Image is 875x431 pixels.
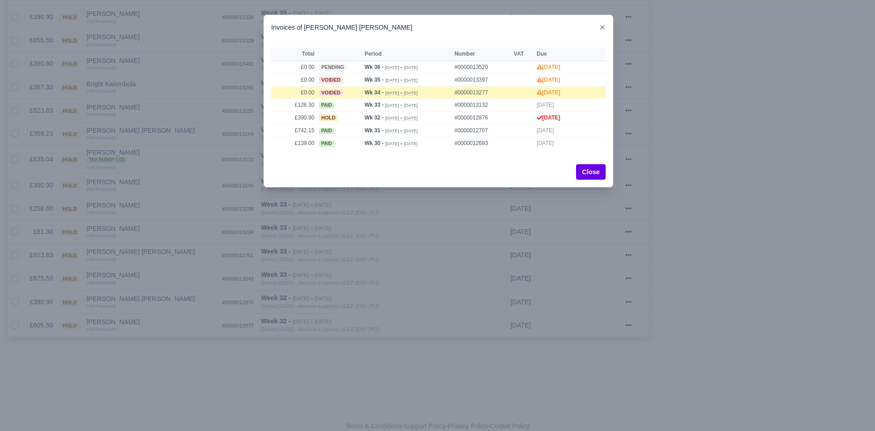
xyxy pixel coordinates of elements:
[385,128,417,134] small: [DATE] » [DATE]
[319,128,334,134] span: paid
[537,89,561,96] strong: [DATE]
[511,47,534,61] th: VAT
[264,15,613,40] div: Invoices of [PERSON_NAME] [PERSON_NAME]
[319,102,334,109] span: paid
[365,140,384,146] strong: Wk 30 -
[362,47,452,61] th: Period
[385,65,417,70] small: [DATE] » [DATE]
[452,47,511,61] th: Number
[829,387,875,431] iframe: Chat Widget
[385,78,417,83] small: [DATE] » [DATE]
[271,47,317,61] th: Total
[537,127,554,134] span: [DATE]
[535,47,578,61] th: Due
[365,102,384,108] strong: Wk 33 -
[319,77,343,83] span: voided
[537,77,561,83] strong: [DATE]
[537,140,554,146] span: [DATE]
[452,86,511,99] td: #0000013277
[452,112,511,125] td: #0000012876
[271,61,317,73] td: £0.00
[271,86,317,99] td: £0.00
[385,90,417,96] small: [DATE] » [DATE]
[385,115,417,121] small: [DATE] » [DATE]
[271,112,317,125] td: £390.90
[537,114,561,121] strong: [DATE]
[385,103,417,108] small: [DATE] » [DATE]
[365,127,384,134] strong: Wk 31 -
[365,89,384,96] strong: Wk 34 -
[576,164,606,180] button: Close
[271,99,317,112] td: £126.30
[319,114,338,121] span: hold
[271,137,317,149] td: £139.00
[319,89,343,96] span: voided
[385,141,417,146] small: [DATE] » [DATE]
[271,73,317,86] td: £0.00
[537,102,554,108] span: [DATE]
[452,137,511,149] td: #0000012693
[365,114,384,121] strong: Wk 32 -
[319,140,334,147] span: paid
[452,124,511,137] td: #0000012707
[452,61,511,73] td: #0000013520
[452,99,511,112] td: #0000013132
[365,64,384,70] strong: Wk 36 -
[537,64,561,70] strong: [DATE]
[319,64,346,71] span: pending
[365,77,384,83] strong: Wk 35 -
[452,73,511,86] td: #0000013397
[271,124,317,137] td: £742.15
